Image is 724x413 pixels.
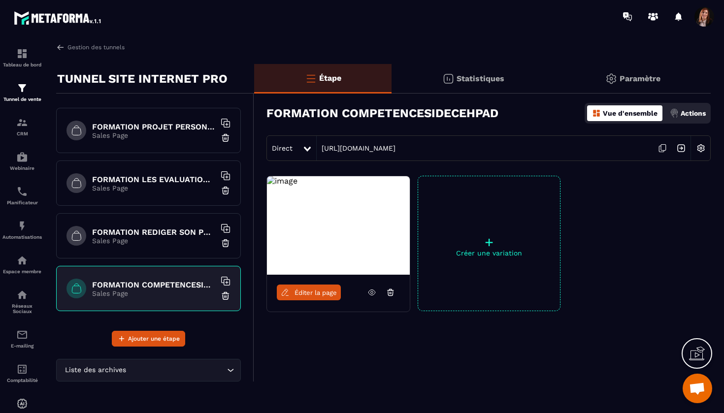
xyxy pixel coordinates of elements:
[620,74,660,83] p: Paramètre
[2,109,42,144] a: formationformationCRM
[319,73,341,83] p: Étape
[63,365,128,376] span: Liste des archives
[92,122,215,131] h6: FORMATION PROJET PERSONNALISE
[681,109,706,117] p: Actions
[2,269,42,274] p: Espace membre
[603,109,658,117] p: Vue d'ensemble
[2,234,42,240] p: Automatisations
[221,133,230,143] img: trash
[2,247,42,282] a: automationsautomationsEspace membre
[16,363,28,375] img: accountant
[16,220,28,232] img: automations
[16,48,28,60] img: formation
[2,356,42,390] a: accountantaccountantComptabilité
[92,237,215,245] p: Sales Page
[2,40,42,75] a: formationformationTableau de bord
[92,175,215,184] h6: FORMATION LES EVALUATIONS EN SANTE
[56,43,125,52] a: Gestion des tunnels
[57,69,228,89] p: TUNNEL SITE INTERNET PRO
[16,186,28,197] img: scheduler
[16,117,28,128] img: formation
[2,200,42,205] p: Planificateur
[128,365,225,376] input: Search for option
[2,213,42,247] a: automationsautomationsAutomatisations
[14,9,102,27] img: logo
[2,144,42,178] a: automationsautomationsWebinaire
[672,139,691,158] img: arrow-next.bcc2205e.svg
[305,72,317,84] img: bars-o.4a397970.svg
[277,285,341,300] a: Éditer la page
[266,106,498,120] h3: FORMATION COMPETENCESIDECEHPAD
[16,398,28,410] img: automations
[2,282,42,321] a: social-networksocial-networkRéseaux Sociaux
[16,289,28,301] img: social-network
[2,96,42,102] p: Tunnel de vente
[418,249,560,257] p: Créer une variation
[2,321,42,356] a: emailemailE-mailing
[317,144,395,152] a: [URL][DOMAIN_NAME]
[2,178,42,213] a: schedulerschedulerPlanificateur
[92,227,215,237] h6: FORMATION REDIGER SON PROJET D'ETABLISSEMENT CPOM
[2,62,42,67] p: Tableau de bord
[16,82,28,94] img: formation
[295,289,337,296] span: Éditer la page
[2,378,42,383] p: Comptabilité
[2,75,42,109] a: formationformationTunnel de vente
[16,151,28,163] img: automations
[442,73,454,85] img: stats.20deebd0.svg
[2,303,42,314] p: Réseaux Sociaux
[16,254,28,266] img: automations
[221,291,230,301] img: trash
[16,329,28,341] img: email
[2,131,42,136] p: CRM
[691,139,710,158] img: setting-w.858f3a88.svg
[128,334,180,344] span: Ajouter une étape
[683,374,712,403] a: Ouvrir le chat
[92,289,215,297] p: Sales Page
[605,73,617,85] img: setting-gr.5f69749f.svg
[457,74,504,83] p: Statistiques
[221,186,230,195] img: trash
[92,131,215,139] p: Sales Page
[267,176,297,186] img: image
[221,238,230,248] img: trash
[56,43,65,52] img: arrow
[92,280,215,289] h6: FORMATION COMPETENCESIDECEHPAD
[592,109,601,118] img: dashboard-orange.40269519.svg
[92,184,215,192] p: Sales Page
[670,109,679,118] img: actions.d6e523a2.png
[112,331,185,347] button: Ajouter une étape
[56,359,241,381] div: Search for option
[272,144,293,152] span: Direct
[418,235,560,249] p: +
[2,343,42,349] p: E-mailing
[2,165,42,171] p: Webinaire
